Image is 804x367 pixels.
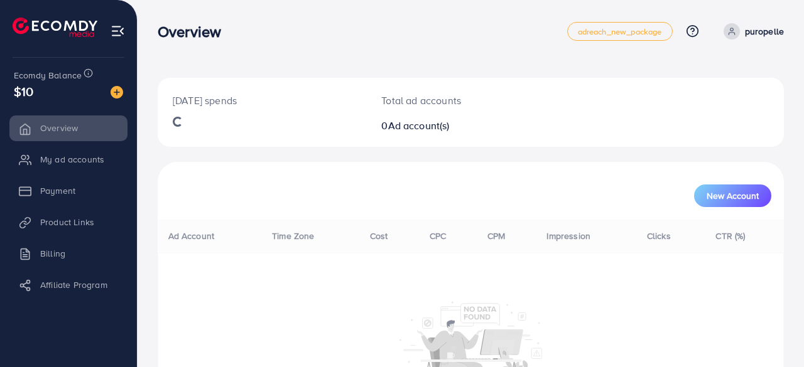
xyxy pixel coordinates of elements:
[13,18,97,37] img: logo
[381,93,508,108] p: Total ad accounts
[719,23,784,40] a: puropelle
[14,82,33,100] span: $10
[111,86,123,98] img: image
[158,23,231,41] h3: Overview
[388,119,450,132] span: Ad account(s)
[707,191,759,200] span: New Account
[173,93,351,108] p: [DATE] spends
[694,184,771,207] button: New Account
[567,22,673,41] a: adreach_new_package
[578,28,662,36] span: adreach_new_package
[14,69,82,82] span: Ecomdy Balance
[381,120,508,132] h2: 0
[745,24,784,39] p: puropelle
[111,24,125,38] img: menu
